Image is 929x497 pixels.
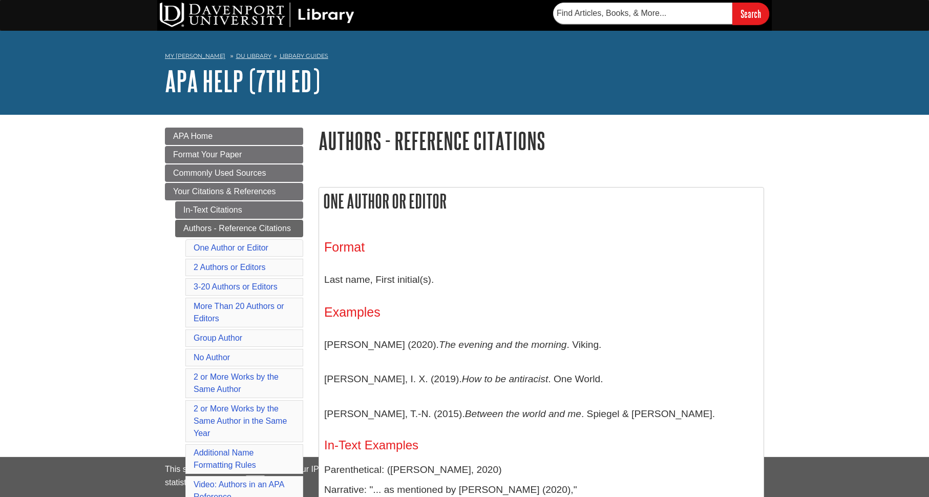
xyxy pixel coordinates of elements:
a: Your Citations & References [165,183,303,200]
a: In-Text Citations [175,201,303,219]
form: Searches DU Library's articles, books, and more [553,3,769,25]
span: Format Your Paper [173,150,242,159]
input: Find Articles, Books, & More... [553,3,732,24]
h1: Authors - Reference Citations [319,128,764,154]
input: Search [732,3,769,25]
h4: In-Text Examples [324,439,758,452]
i: How to be antiracist [462,374,548,384]
h2: One Author or Editor [319,188,764,215]
a: One Author or Editor [194,243,268,252]
p: Parenthetical: ([PERSON_NAME], 2020) [324,463,758,478]
p: [PERSON_NAME] (2020). . Viking. [324,330,758,360]
span: Your Citations & References [173,187,276,196]
a: DU Library [236,52,271,59]
a: 3-20 Authors or Editors [194,282,278,291]
a: My [PERSON_NAME] [165,52,225,60]
p: [PERSON_NAME], T.-N. (2015). . Spiegel & [PERSON_NAME]. [324,399,758,429]
p: Last name, First initial(s). [324,265,758,295]
i: Between the world and me [465,408,581,419]
a: Group Author [194,334,242,342]
a: APA Help (7th Ed) [165,65,320,97]
a: Commonly Used Sources [165,164,303,182]
a: 2 or More Works by the Same Author [194,372,279,394]
a: 2 or More Works by the Same Author in the Same Year [194,404,287,438]
i: The evening and the morning [439,339,567,350]
a: Authors - Reference Citations [175,220,303,237]
a: 2 Authors or Editors [194,263,266,272]
a: Library Guides [280,52,328,59]
span: APA Home [173,132,213,140]
a: More Than 20 Authors or Editors [194,302,284,323]
a: No Author [194,353,230,362]
a: Format Your Paper [165,146,303,163]
a: Additional Name Formatting Rules [194,448,256,469]
img: DU Library [160,3,354,27]
p: [PERSON_NAME], I. X. (2019). . One World. [324,364,758,394]
a: APA Home [165,128,303,145]
h3: Examples [324,305,758,320]
nav: breadcrumb [165,49,764,66]
span: Commonly Used Sources [173,169,266,177]
h3: Format [324,240,758,255]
